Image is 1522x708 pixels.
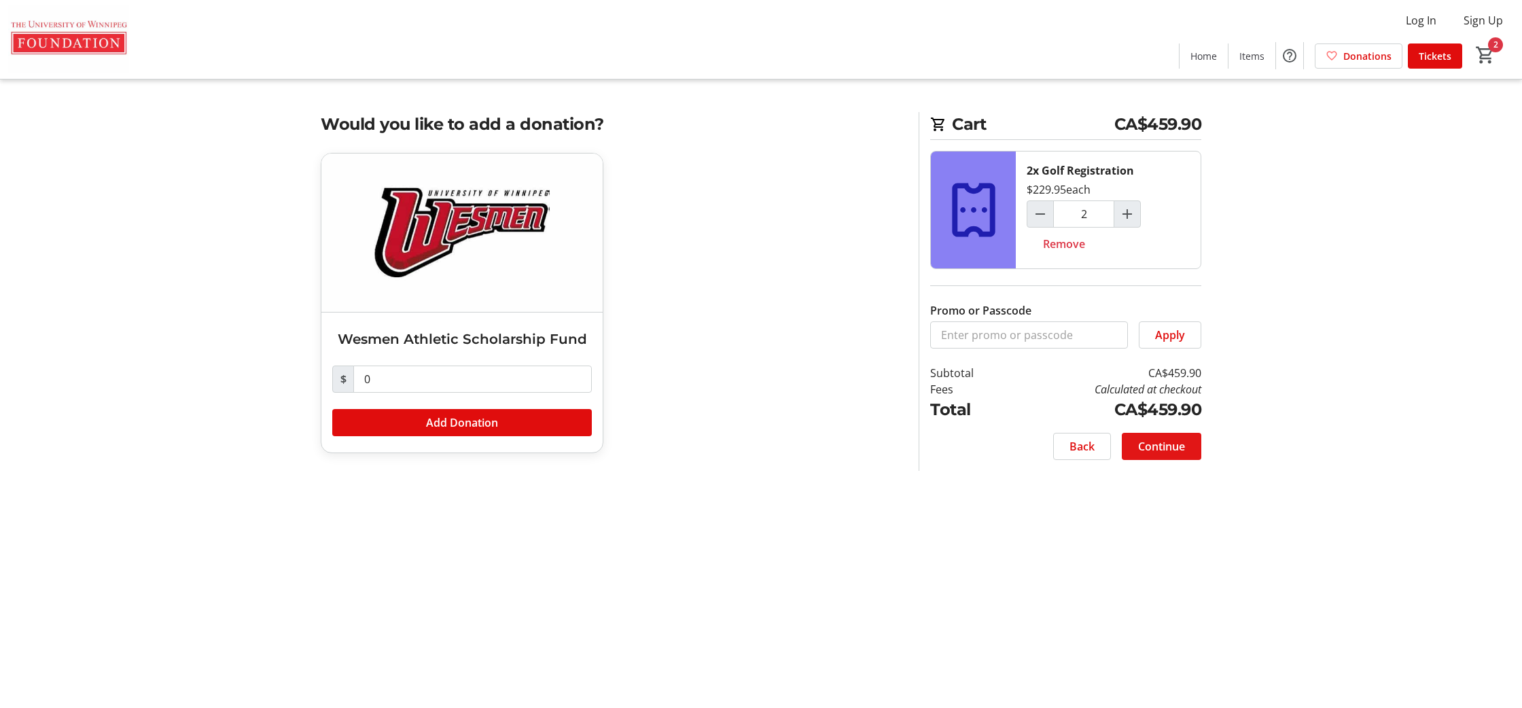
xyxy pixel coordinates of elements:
[1343,49,1392,63] span: Donations
[1395,10,1447,31] button: Log In
[1453,10,1514,31] button: Sign Up
[1069,438,1095,455] span: Back
[1155,327,1185,343] span: Apply
[1473,43,1498,67] button: Cart
[1009,381,1201,397] td: Calculated at checkout
[1122,433,1201,460] button: Continue
[332,366,354,393] span: $
[426,414,498,431] span: Add Donation
[1027,181,1091,198] div: $229.95 each
[930,365,1009,381] td: Subtotal
[1408,43,1462,69] a: Tickets
[1239,49,1264,63] span: Items
[1138,438,1185,455] span: Continue
[1009,365,1201,381] td: CA$459.90
[1053,433,1111,460] button: Back
[332,329,592,349] h3: Wesmen Athletic Scholarship Fund
[930,112,1201,140] h2: Cart
[1464,12,1503,29] span: Sign Up
[1228,43,1275,69] a: Items
[1027,230,1101,258] button: Remove
[321,154,603,312] img: Wesmen Athletic Scholarship Fund
[1114,112,1202,137] span: CA$459.90
[1027,201,1053,227] button: Decrement by one
[1190,49,1217,63] span: Home
[1053,200,1114,228] input: Golf Registration Quantity
[321,112,902,137] h2: Would you like to add a donation?
[1043,236,1085,252] span: Remove
[930,381,1009,397] td: Fees
[1139,321,1201,349] button: Apply
[8,5,129,73] img: The U of W Foundation's Logo
[1419,49,1451,63] span: Tickets
[1276,42,1303,69] button: Help
[1027,162,1134,179] div: 2x Golf Registration
[930,302,1031,319] label: Promo or Passcode
[1114,201,1140,227] button: Increment by one
[1315,43,1402,69] a: Donations
[353,366,592,393] input: Donation Amount
[930,321,1128,349] input: Enter promo or passcode
[1180,43,1228,69] a: Home
[1406,12,1436,29] span: Log In
[930,397,1009,422] td: Total
[332,409,592,436] button: Add Donation
[1009,397,1201,422] td: CA$459.90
